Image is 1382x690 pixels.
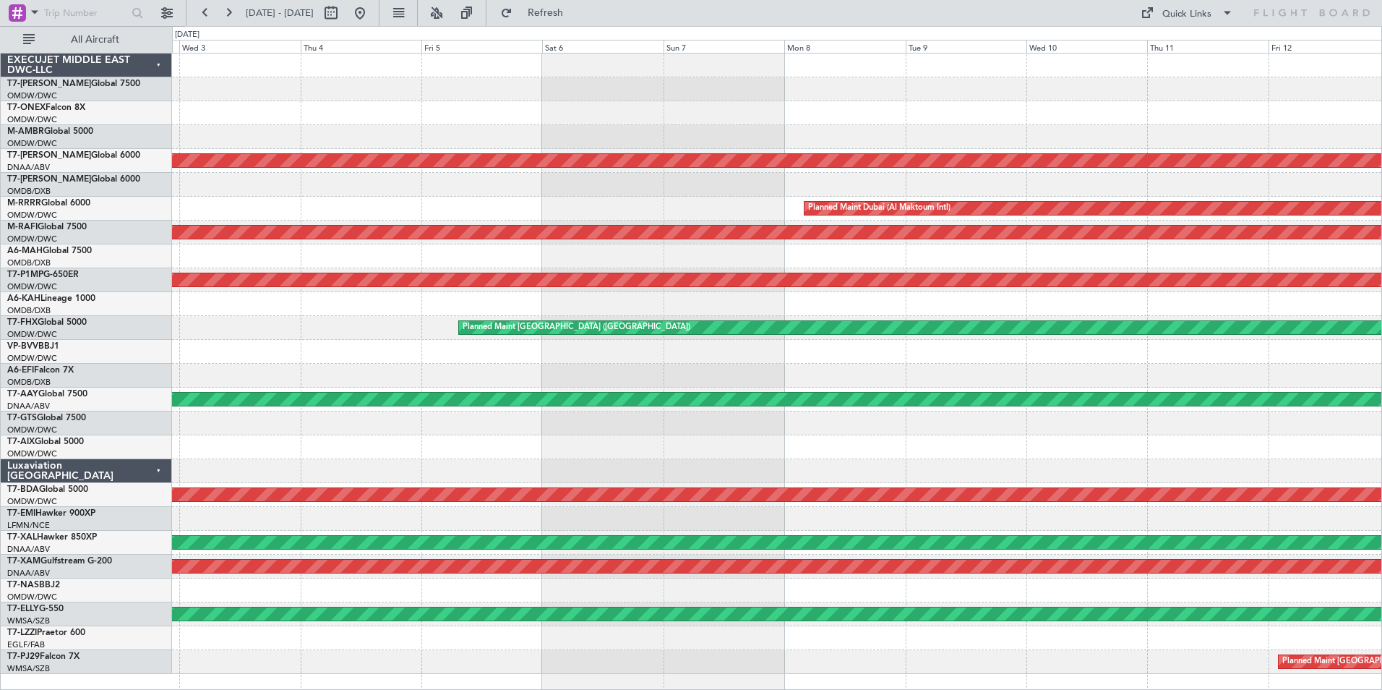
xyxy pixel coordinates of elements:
a: DNAA/ABV [7,162,50,173]
span: T7-ELLY [7,605,39,613]
div: Planned Maint Dubai (Al Maktoum Intl) [808,197,950,219]
div: Wed 3 [179,40,300,53]
a: OMDW/DWC [7,114,57,125]
a: DNAA/ABV [7,568,50,579]
a: EGLF/FAB [7,639,45,650]
span: T7-NAS [7,581,39,589]
span: T7-XAL [7,533,37,542]
span: T7-GTS [7,414,37,422]
a: OMDW/DWC [7,592,57,602]
a: WMSA/SZB [7,663,50,674]
a: OMDW/DWC [7,448,57,459]
span: M-RRRR [7,199,41,208]
span: A6-EFI [7,366,34,375]
a: T7-ONEXFalcon 8X [7,103,85,112]
span: T7-LZZI [7,629,37,637]
button: All Aircraft [16,28,157,51]
span: T7-AIX [7,438,35,446]
div: Thu 4 [301,40,421,53]
span: M-AMBR [7,127,44,136]
a: T7-BDAGlobal 5000 [7,485,88,494]
div: Mon 8 [784,40,905,53]
a: M-RAFIGlobal 7500 [7,223,87,231]
div: Thu 11 [1147,40,1268,53]
span: [DATE] - [DATE] [246,7,314,20]
span: Refresh [515,8,576,18]
a: OMDB/DXB [7,186,51,197]
a: OMDW/DWC [7,329,57,340]
a: T7-AIXGlobal 5000 [7,438,84,446]
a: OMDW/DWC [7,425,57,435]
span: T7-ONEX [7,103,46,112]
a: T7-[PERSON_NAME]Global 6000 [7,175,140,184]
a: DNAA/ABV [7,544,50,555]
a: T7-GTSGlobal 7500 [7,414,86,422]
a: T7-ELLYG-550 [7,605,64,613]
a: A6-KAHLineage 1000 [7,294,95,303]
span: T7-BDA [7,485,39,494]
span: T7-XAM [7,557,40,566]
div: Sun 7 [664,40,784,53]
a: M-AMBRGlobal 5000 [7,127,93,136]
a: T7-[PERSON_NAME]Global 7500 [7,80,140,88]
a: T7-XAMGulfstream G-200 [7,557,112,566]
a: A6-MAHGlobal 7500 [7,247,92,255]
a: A6-EFIFalcon 7X [7,366,74,375]
a: T7-FHXGlobal 5000 [7,318,87,327]
div: Planned Maint [GEOGRAPHIC_DATA] ([GEOGRAPHIC_DATA]) [463,317,690,338]
a: T7-[PERSON_NAME]Global 6000 [7,151,140,160]
a: DNAA/ABV [7,401,50,412]
span: All Aircraft [38,35,153,45]
a: T7-EMIHawker 900XP [7,509,95,518]
span: T7-PJ29 [7,652,40,661]
span: T7-FHX [7,318,38,327]
div: [DATE] [175,29,199,41]
a: OMDW/DWC [7,210,57,221]
a: T7-XALHawker 850XP [7,533,97,542]
div: Sat 6 [542,40,663,53]
button: Refresh [494,1,580,25]
span: T7-AAY [7,390,38,399]
a: OMDW/DWC [7,353,57,364]
span: T7-[PERSON_NAME] [7,175,91,184]
span: A6-KAH [7,294,40,303]
span: T7-EMI [7,509,35,518]
span: A6-MAH [7,247,43,255]
div: Fri 5 [421,40,542,53]
a: OMDW/DWC [7,281,57,292]
a: OMDW/DWC [7,496,57,507]
a: M-RRRRGlobal 6000 [7,199,90,208]
a: T7-AAYGlobal 7500 [7,390,87,399]
a: LFMN/NCE [7,520,50,531]
button: Quick Links [1133,1,1240,25]
a: T7-NASBBJ2 [7,581,60,589]
a: VP-BVVBBJ1 [7,342,59,351]
a: OMDB/DXB [7,257,51,268]
a: OMDW/DWC [7,138,57,149]
span: T7-P1MP [7,271,43,279]
span: VP-BVV [7,342,38,351]
div: Tue 9 [906,40,1026,53]
a: T7-PJ29Falcon 7X [7,652,80,661]
a: OMDB/DXB [7,305,51,316]
a: T7-LZZIPraetor 600 [7,629,85,637]
a: OMDW/DWC [7,234,57,244]
span: M-RAFI [7,223,38,231]
a: T7-P1MPG-650ER [7,271,79,279]
span: T7-[PERSON_NAME] [7,80,91,88]
a: OMDW/DWC [7,90,57,101]
a: OMDB/DXB [7,377,51,388]
div: Wed 10 [1026,40,1147,53]
a: WMSA/SZB [7,616,50,626]
span: T7-[PERSON_NAME] [7,151,91,160]
input: Trip Number [44,2,127,24]
div: Quick Links [1162,7,1211,22]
